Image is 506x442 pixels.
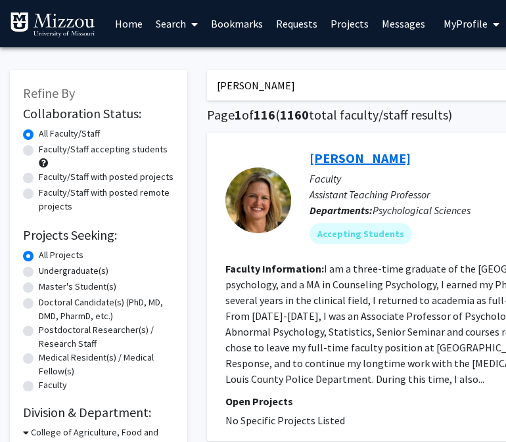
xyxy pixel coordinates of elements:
[375,1,432,47] a: Messages
[39,296,174,323] label: Doctoral Candidate(s) (PhD, MD, DMD, PharmD, etc.)
[310,150,411,166] a: [PERSON_NAME]
[39,143,168,156] label: Faculty/Staff accepting students
[254,106,275,123] span: 116
[310,204,373,217] b: Departments:
[39,264,108,278] label: Undergraduate(s)
[23,405,174,420] h2: Division & Department:
[280,106,309,123] span: 1160
[23,106,174,122] h2: Collaboration Status:
[225,262,324,275] b: Faculty Information:
[39,280,116,294] label: Master's Student(s)
[39,351,174,378] label: Medical Resident(s) / Medical Fellow(s)
[108,1,149,47] a: Home
[269,1,324,47] a: Requests
[23,227,174,243] h2: Projects Seeking:
[10,383,56,432] iframe: Chat
[444,17,488,30] span: My Profile
[39,323,174,351] label: Postdoctoral Researcher(s) / Research Staff
[10,12,95,38] img: University of Missouri Logo
[39,186,174,213] label: Faculty/Staff with posted remote projects
[324,1,375,47] a: Projects
[373,204,471,217] span: Psychological Sciences
[39,248,83,262] label: All Projects
[23,85,75,101] span: Refine By
[225,414,345,427] span: No Specific Projects Listed
[39,170,173,184] label: Faculty/Staff with posted projects
[149,1,204,47] a: Search
[310,223,412,244] mat-chip: Accepting Students
[235,106,242,123] span: 1
[204,1,269,47] a: Bookmarks
[39,127,100,141] label: All Faculty/Staff
[39,378,67,392] label: Faculty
